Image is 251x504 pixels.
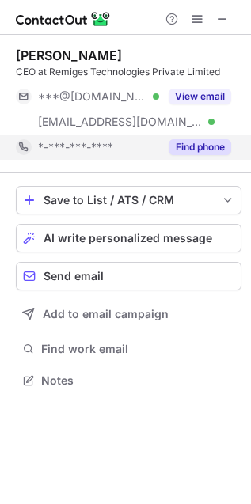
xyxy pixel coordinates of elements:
[44,270,104,282] span: Send email
[41,373,235,388] span: Notes
[41,342,235,356] span: Find work email
[16,338,241,360] button: Find work email
[38,89,147,104] span: ***@[DOMAIN_NAME]
[16,300,241,328] button: Add to email campaign
[44,194,214,207] div: Save to List / ATS / CRM
[16,224,241,252] button: AI write personalized message
[16,186,241,214] button: save-profile-one-click
[38,115,203,129] span: [EMAIL_ADDRESS][DOMAIN_NAME]
[169,89,231,104] button: Reveal Button
[16,369,241,392] button: Notes
[16,262,241,290] button: Send email
[43,308,169,320] span: Add to email campaign
[16,65,241,79] div: CEO at Remiges Technologies Private Limited
[44,232,212,244] span: AI write personalized message
[169,139,231,155] button: Reveal Button
[16,47,122,63] div: [PERSON_NAME]
[16,9,111,28] img: ContactOut v5.3.10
